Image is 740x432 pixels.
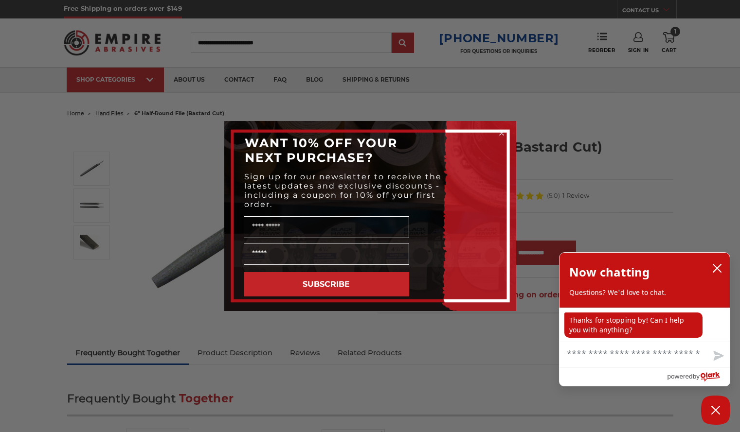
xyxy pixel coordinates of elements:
button: close chatbox [709,261,725,276]
p: Questions? We'd love to chat. [569,288,720,297]
p: Thanks for stopping by! Can I help you with anything? [564,312,703,338]
input: Email [244,243,409,265]
button: Close dialog [497,128,506,138]
button: SUBSCRIBE [244,272,409,296]
span: Sign up for our newsletter to receive the latest updates and exclusive discounts - including a co... [244,172,442,209]
a: Powered by Olark [667,368,730,386]
span: powered [667,370,692,382]
h2: Now chatting [569,262,650,282]
div: chat [560,308,730,342]
span: by [693,370,700,382]
div: olark chatbox [559,252,730,386]
button: Close Chatbox [701,396,730,425]
span: WANT 10% OFF YOUR NEXT PURCHASE? [245,136,397,165]
button: Send message [705,345,730,367]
